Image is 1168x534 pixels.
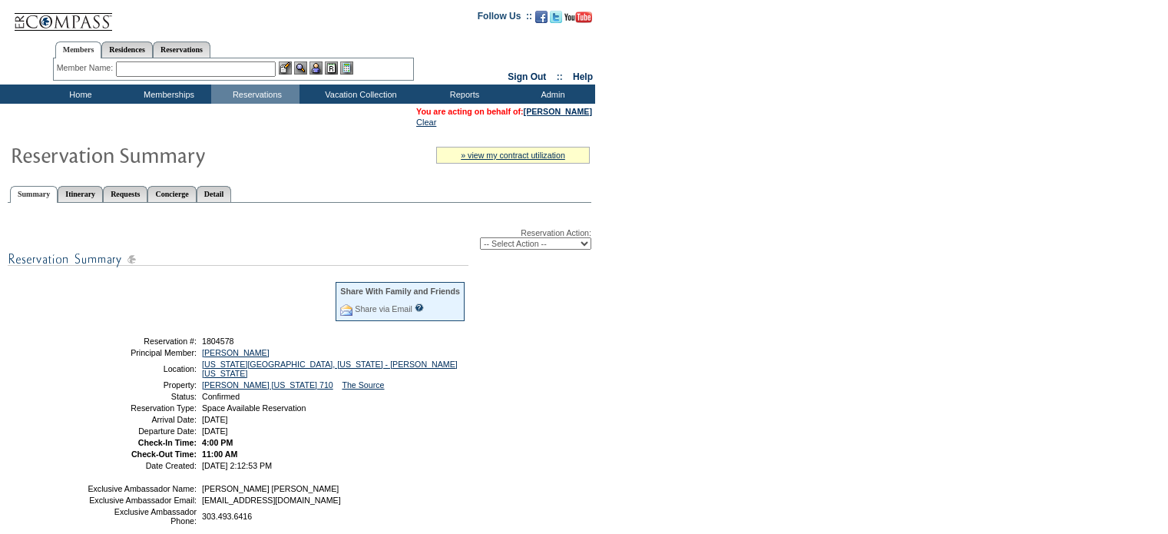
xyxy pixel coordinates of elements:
[87,496,197,505] td: Exclusive Ambassador Email:
[279,61,292,75] img: b_edit.gif
[131,449,197,459] strong: Check-Out Time:
[87,461,197,470] td: Date Created:
[87,426,197,436] td: Departure Date:
[8,228,591,250] div: Reservation Action:
[564,12,592,23] img: Subscribe to our YouTube Channel
[299,85,419,104] td: Vacation Collection
[202,484,339,493] span: [PERSON_NAME] [PERSON_NAME]
[202,496,341,505] span: [EMAIL_ADDRESS][DOMAIN_NAME]
[416,118,436,127] a: Clear
[103,186,147,202] a: Requests
[57,61,116,75] div: Member Name:
[87,348,197,357] td: Principal Member:
[202,360,458,378] a: [US_STATE][GEOGRAPHIC_DATA], [US_STATE] - [PERSON_NAME] [US_STATE]
[147,186,196,202] a: Concierge
[508,71,546,82] a: Sign Out
[535,11,548,23] img: Become our fan on Facebook
[202,461,272,470] span: [DATE] 2:12:53 PM
[340,61,353,75] img: b_calculator.gif
[355,304,412,313] a: Share via Email
[202,512,252,521] span: 303.493.6416
[101,41,153,58] a: Residences
[535,15,548,25] a: Become our fan on Facebook
[564,15,592,25] a: Subscribe to our YouTube Channel
[153,41,210,58] a: Reservations
[87,507,197,526] td: Exclusive Ambassador Phone:
[202,415,228,424] span: [DATE]
[507,85,595,104] td: Admin
[87,484,197,493] td: Exclusive Ambassador Name:
[10,186,58,203] a: Summary
[58,186,103,202] a: Itinerary
[294,61,307,75] img: View
[202,438,233,447] span: 4:00 PM
[202,426,228,436] span: [DATE]
[202,348,270,357] a: [PERSON_NAME]
[550,11,562,23] img: Follow us on Twitter
[478,9,532,28] td: Follow Us ::
[35,85,123,104] td: Home
[87,392,197,401] td: Status:
[461,151,565,160] a: » view my contract utilization
[87,337,197,346] td: Reservation #:
[55,41,102,58] a: Members
[87,403,197,413] td: Reservation Type:
[123,85,211,104] td: Memberships
[557,71,563,82] span: ::
[309,61,323,75] img: Impersonate
[550,15,562,25] a: Follow us on Twitter
[87,360,197,378] td: Location:
[524,107,592,116] a: [PERSON_NAME]
[416,107,592,116] span: You are acting on behalf of:
[202,380,333,390] a: [PERSON_NAME] [US_STATE] 710
[340,287,460,296] div: Share With Family and Friends
[87,380,197,390] td: Property:
[342,380,384,390] a: The Source
[202,403,306,413] span: Space Available Reservation
[202,449,237,459] span: 11:00 AM
[573,71,593,82] a: Help
[138,438,197,447] strong: Check-In Time:
[197,186,232,202] a: Detail
[415,303,424,312] input: What is this?
[325,61,338,75] img: Reservations
[8,250,468,269] img: subTtlResSummary.gif
[10,139,317,170] img: Reservaton Summary
[419,85,507,104] td: Reports
[211,85,299,104] td: Reservations
[87,415,197,424] td: Arrival Date:
[202,392,240,401] span: Confirmed
[202,337,234,346] span: 1804578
